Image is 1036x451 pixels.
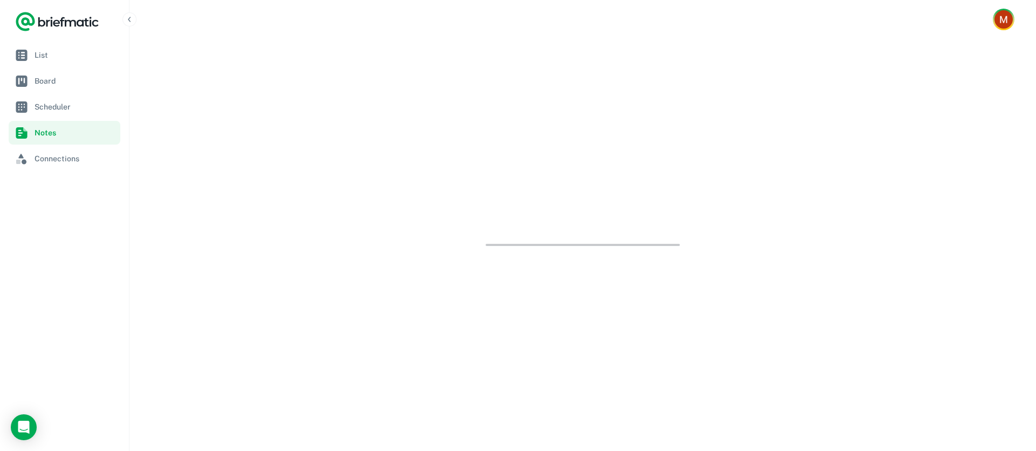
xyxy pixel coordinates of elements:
span: Notes [35,127,116,139]
a: Logo [15,11,99,32]
div: Load Chat [11,414,37,440]
img: Myranda James [994,10,1013,29]
a: Scheduler [9,95,120,119]
span: Board [35,75,116,87]
button: Account button [993,9,1014,30]
a: List [9,43,120,67]
a: Board [9,69,120,93]
span: Connections [35,153,116,165]
a: Notes [9,121,120,145]
span: List [35,49,116,61]
a: Connections [9,147,120,170]
span: Scheduler [35,101,116,113]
